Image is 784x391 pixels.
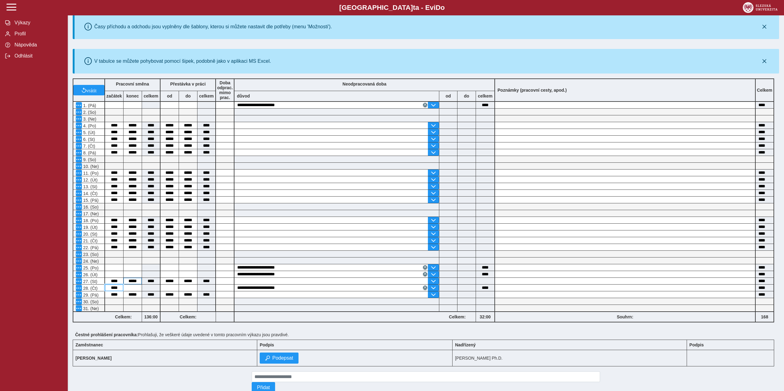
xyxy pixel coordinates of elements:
[13,42,63,48] span: Nápověda
[76,231,82,237] button: Menu
[13,31,63,37] span: Profil
[82,225,98,230] span: 19. (Út)
[82,130,95,135] span: 5. (Út)
[260,353,299,364] button: Podepsat
[76,177,82,183] button: Menu
[94,24,332,30] div: Časy příchodu a odchodu jsou vyplněny dle šablony, kterou si můžete nastavit dle potřeby (menu 'M...
[76,210,82,217] button: Menu
[76,143,82,149] button: Menu
[76,109,82,115] button: Menu
[170,82,205,86] b: Přestávka v práci
[476,314,494,319] b: 32:00
[76,265,82,271] button: Menu
[82,144,95,149] span: 7. (Čt)
[82,265,99,270] span: 25. (Po)
[76,170,82,176] button: Menu
[76,190,82,196] button: Menu
[82,184,97,189] span: 13. (St)
[457,94,476,98] b: do
[82,198,99,203] span: 15. (Pá)
[689,342,704,347] b: Podpis
[76,271,82,277] button: Menu
[82,123,96,128] span: 4. (Po)
[76,251,82,257] button: Menu
[124,94,142,98] b: konec
[82,103,96,108] span: 1. (Pá)
[105,314,142,319] b: Celkem:
[76,136,82,142] button: Menu
[82,245,99,250] span: 22. (Pá)
[82,272,98,277] span: 26. (Út)
[76,237,82,244] button: Menu
[197,94,215,98] b: celkem
[76,244,82,250] button: Menu
[73,330,779,340] div: Prohlašuji, že veškeré údaje uvedené v tomto pracovním výkazu jsou pravdivé.
[439,94,457,98] b: od
[82,191,98,196] span: 14. (Čt)
[260,342,274,347] b: Podpis
[76,122,82,129] button: Menu
[237,94,250,98] b: důvod
[76,292,82,298] button: Menu
[76,129,82,135] button: Menu
[75,342,103,347] b: Zaměstnanec
[76,156,82,162] button: Menu
[76,258,82,264] button: Menu
[757,88,772,93] b: Celkem
[76,163,82,169] button: Menu
[86,88,97,93] span: vrátit
[617,314,633,319] b: Souhrn:
[82,150,96,155] span: 8. (Pá)
[476,94,494,98] b: celkem
[743,2,778,13] img: logo_web_su.png
[142,94,160,98] b: celkem
[76,197,82,203] button: Menu
[76,224,82,230] button: Menu
[82,293,99,297] span: 29. (Pá)
[76,305,82,311] button: Menu
[272,355,293,361] span: Podepsat
[76,150,82,156] button: Menu
[94,58,271,64] div: V tabulce se můžete pohybovat pomocí šipek, podobně jako v aplikaci MS Excel.
[82,306,99,311] span: 31. (Ne)
[495,88,569,93] b: Poznámky (pracovní cesty, apod.)
[82,178,98,182] span: 12. (Út)
[75,332,138,337] b: Čestné prohlášení pracovníka:
[160,314,216,319] b: Celkem:
[436,4,441,11] span: D
[13,53,63,59] span: Odhlásit
[439,314,476,319] b: Celkem:
[179,94,197,98] b: do
[82,232,97,237] span: 20. (St)
[73,85,104,95] button: vrátit
[18,4,766,12] b: [GEOGRAPHIC_DATA] a - Evi
[105,94,123,98] b: začátek
[142,314,160,319] b: 136:00
[76,183,82,190] button: Menu
[76,116,82,122] button: Menu
[82,286,98,291] span: 28. (Čt)
[217,80,233,100] b: Doba odprac. mimo prac.
[82,164,99,169] span: 10. (Ne)
[343,82,386,86] b: Neodpracovaná doba
[257,385,270,390] span: Přidat
[455,342,476,347] b: Nadřízený
[76,278,82,284] button: Menu
[75,356,112,361] b: [PERSON_NAME]
[441,4,445,11] span: o
[756,314,774,319] b: 168
[82,259,99,264] span: 24. (Ne)
[13,20,63,26] span: Výkazy
[82,171,99,176] span: 11. (Po)
[82,110,96,115] span: 2. (So)
[76,285,82,291] button: Menu
[116,82,149,86] b: Pracovní směna
[82,218,99,223] span: 18. (Po)
[160,94,179,98] b: od
[76,204,82,210] button: Menu
[76,102,82,108] button: Menu
[76,298,82,305] button: Menu
[82,211,99,216] span: 17. (Ne)
[82,238,98,243] span: 21. (Čt)
[453,350,687,366] td: [PERSON_NAME] Ph.D.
